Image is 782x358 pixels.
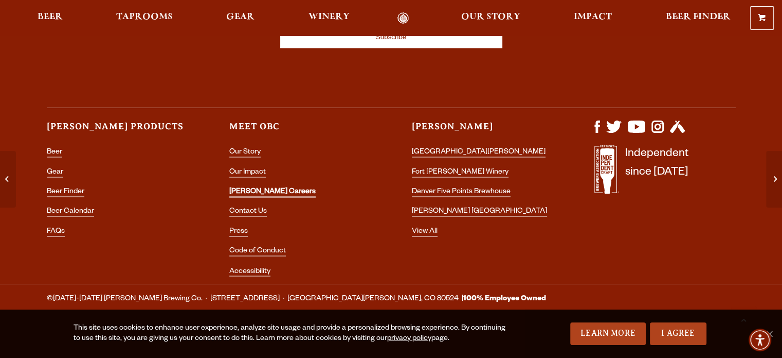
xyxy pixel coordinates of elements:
[47,228,65,236] a: FAQs
[220,12,261,24] a: Gear
[594,128,600,136] a: Visit us on Facebook
[387,335,431,343] a: privacy policy
[670,128,685,136] a: Visit us on Untappd
[463,295,546,303] strong: 100% Employee Owned
[731,306,756,332] a: Scroll to top
[665,13,730,21] span: Beer Finder
[47,292,546,305] span: ©[DATE]-[DATE] [PERSON_NAME] Brewing Co. · [STREET_ADDRESS] · [GEOGRAPHIC_DATA][PERSON_NAME], CO ...
[412,148,545,157] a: [GEOGRAPHIC_DATA][PERSON_NAME]
[47,188,84,197] a: Beer Finder
[412,228,438,236] a: View All
[650,322,706,345] a: I Agree
[110,12,179,24] a: Taprooms
[229,247,286,256] a: Code of Conduct
[38,13,63,21] span: Beer
[570,322,646,345] a: Learn More
[47,168,63,177] a: Gear
[229,228,248,236] a: Press
[229,267,270,276] a: Accessibility
[229,121,371,142] h3: Meet OBC
[412,208,547,216] a: [PERSON_NAME] [GEOGRAPHIC_DATA]
[308,13,350,21] span: Winery
[412,168,508,177] a: Fort [PERSON_NAME] Winery
[384,12,423,24] a: Odell Home
[47,208,94,216] a: Beer Calendar
[280,25,502,48] input: Subscribe
[31,12,69,24] a: Beer
[229,148,261,157] a: Our Story
[47,148,62,157] a: Beer
[226,13,254,21] span: Gear
[625,145,688,199] p: Independent since [DATE]
[454,12,527,24] a: Our Story
[628,128,645,136] a: Visit us on YouTube
[302,12,356,24] a: Winery
[749,329,771,351] div: Accessibility Menu
[47,121,188,142] h3: [PERSON_NAME] Products
[606,128,622,136] a: Visit us on X (formerly Twitter)
[574,13,612,21] span: Impact
[229,168,266,177] a: Our Impact
[116,13,173,21] span: Taprooms
[229,188,316,197] a: [PERSON_NAME] Careers
[412,188,511,197] a: Denver Five Points Brewhouse
[229,208,267,216] a: Contact Us
[567,12,619,24] a: Impact
[659,12,737,24] a: Beer Finder
[74,323,512,344] div: This site uses cookies to enhance user experience, analyze site usage and provide a personalized ...
[412,121,553,142] h3: [PERSON_NAME]
[461,13,520,21] span: Our Story
[651,128,664,136] a: Visit us on Instagram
